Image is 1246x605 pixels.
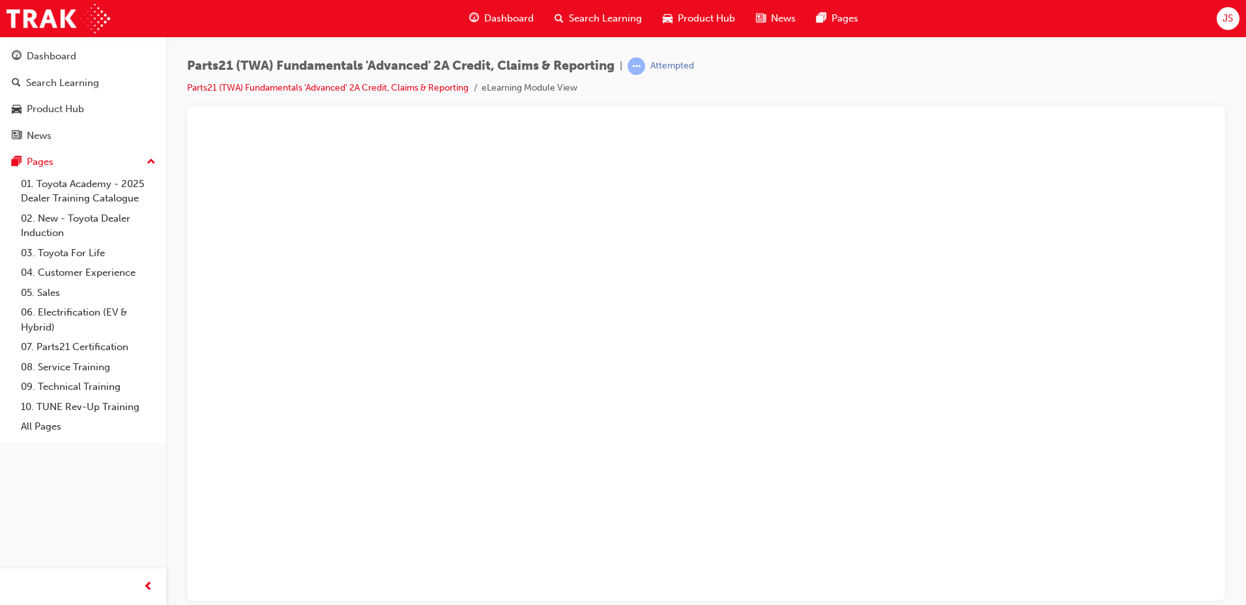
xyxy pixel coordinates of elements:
span: car-icon [663,10,673,27]
a: 09. Technical Training [16,377,161,397]
a: 03. Toyota For Life [16,243,161,263]
span: guage-icon [469,10,479,27]
a: 01. Toyota Academy - 2025 Dealer Training Catalogue [16,174,161,209]
span: Product Hub [678,11,735,26]
span: Dashboard [484,11,534,26]
a: 07. Parts21 Certification [16,337,161,357]
span: news-icon [12,130,22,142]
span: guage-icon [12,51,22,63]
a: 08. Service Training [16,357,161,377]
span: Search Learning [569,11,642,26]
a: news-iconNews [746,5,806,32]
span: pages-icon [817,10,826,27]
span: pages-icon [12,156,22,168]
button: Pages [5,150,161,174]
span: News [771,11,796,26]
a: car-iconProduct Hub [652,5,746,32]
div: Pages [27,155,53,170]
a: Parts21 (TWA) Fundamentals 'Advanced' 2A Credit, Claims & Reporting [187,82,469,93]
a: All Pages [16,417,161,437]
span: Parts21 (TWA) Fundamentals 'Advanced' 2A Credit, Claims & Reporting [187,59,615,74]
a: Product Hub [5,97,161,121]
li: eLearning Module View [482,81,577,96]
a: 04. Customer Experience [16,263,161,283]
span: search-icon [555,10,564,27]
img: Trak [7,4,110,33]
a: 05. Sales [16,283,161,303]
span: news-icon [756,10,766,27]
span: search-icon [12,78,21,89]
a: 02. New - Toyota Dealer Induction [16,209,161,243]
div: Dashboard [27,49,76,64]
a: search-iconSearch Learning [544,5,652,32]
span: JS [1223,11,1233,26]
span: prev-icon [143,579,153,595]
a: Search Learning [5,71,161,95]
a: guage-iconDashboard [459,5,544,32]
a: 06. Electrification (EV & Hybrid) [16,302,161,337]
a: News [5,124,161,148]
button: JS [1217,7,1239,30]
span: learningRecordVerb_ATTEMPT-icon [628,57,645,75]
div: Product Hub [27,102,84,117]
span: car-icon [12,104,22,115]
a: pages-iconPages [806,5,869,32]
div: News [27,128,51,143]
a: 10. TUNE Rev-Up Training [16,397,161,417]
button: DashboardSearch LearningProduct HubNews [5,42,161,150]
div: Search Learning [26,76,99,91]
span: | [620,59,622,74]
div: Attempted [650,60,694,72]
span: Pages [832,11,858,26]
a: Dashboard [5,44,161,68]
span: up-icon [147,154,156,171]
